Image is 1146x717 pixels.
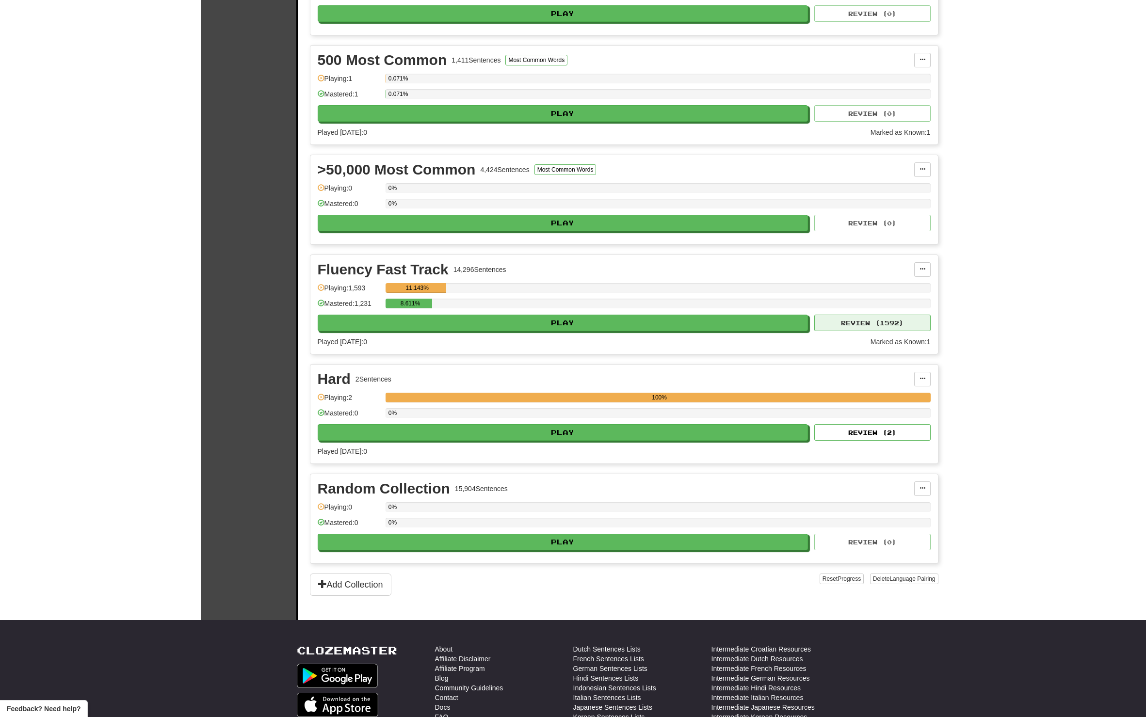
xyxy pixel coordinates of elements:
button: Most Common Words [534,164,597,175]
button: Add Collection [310,574,391,596]
div: 2 Sentences [355,374,391,384]
div: 15,904 Sentences [455,484,508,494]
img: Get it on App Store [297,693,379,717]
a: Intermediate French Resources [711,664,807,673]
span: Progress [838,575,861,582]
a: Affiliate Program [435,664,485,673]
div: 100% [388,393,931,402]
div: >50,000 Most Common [318,162,476,177]
span: Played [DATE]: 0 [318,447,367,455]
button: ResetProgress [820,574,864,584]
a: Dutch Sentences Lists [573,644,641,654]
a: French Sentences Lists [573,654,644,664]
div: Mastered: 1,231 [318,299,381,315]
button: Review (0) [814,215,931,231]
a: Affiliate Disclaimer [435,654,491,664]
button: Play [318,105,808,122]
a: Italian Sentences Lists [573,693,641,702]
button: Play [318,424,808,441]
a: Intermediate Italian Resources [711,693,804,702]
div: 1,411 Sentences [452,55,500,65]
div: Hard [318,372,351,386]
a: Intermediate Japanese Resources [711,702,815,712]
span: Played [DATE]: 0 [318,128,367,136]
a: Blog [435,673,449,683]
div: Marked as Known: 1 [871,127,931,137]
div: Mastered: 0 [318,408,381,424]
span: Language Pairing [889,575,935,582]
div: 8.611% [388,299,433,308]
button: Review (1592) [814,315,931,331]
div: Mastered: 0 [318,518,381,534]
div: Mastered: 0 [318,199,381,215]
div: Playing: 0 [318,502,381,518]
button: Review (0) [814,5,931,22]
button: Most Common Words [505,55,567,65]
a: German Sentences Lists [573,664,647,673]
div: 500 Most Common [318,53,447,67]
a: Intermediate Hindi Resources [711,683,801,693]
div: 14,296 Sentences [453,265,506,274]
a: Docs [435,702,451,712]
a: Hindi Sentences Lists [573,673,639,683]
span: Open feedback widget [7,704,81,714]
a: Contact [435,693,458,702]
img: Get it on Google Play [297,664,378,688]
button: Play [318,215,808,231]
a: Community Guidelines [435,683,503,693]
div: Playing: 0 [318,183,381,199]
div: Playing: 1,593 [318,283,381,299]
button: Play [318,5,808,22]
span: Played [DATE]: 0 [318,338,367,346]
button: DeleteLanguage Pairing [870,574,938,584]
div: Fluency Fast Track [318,262,449,277]
a: Intermediate Dutch Resources [711,654,803,664]
a: Clozemaster [297,644,397,656]
button: Review (2) [814,424,931,441]
div: Marked as Known: 1 [871,337,931,347]
div: Random Collection [318,481,450,496]
button: Review (0) [814,534,931,550]
div: 11.143% [388,283,446,293]
div: 4,424 Sentences [480,165,529,175]
a: About [435,644,453,654]
a: Indonesian Sentences Lists [573,683,656,693]
a: Intermediate Croatian Resources [711,644,811,654]
button: Play [318,315,808,331]
a: Intermediate German Resources [711,673,810,683]
a: Japanese Sentences Lists [573,702,652,712]
div: Playing: 1 [318,74,381,90]
button: Play [318,534,808,550]
div: Mastered: 1 [318,89,381,105]
button: Review (0) [814,105,931,122]
div: Playing: 2 [318,393,381,409]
